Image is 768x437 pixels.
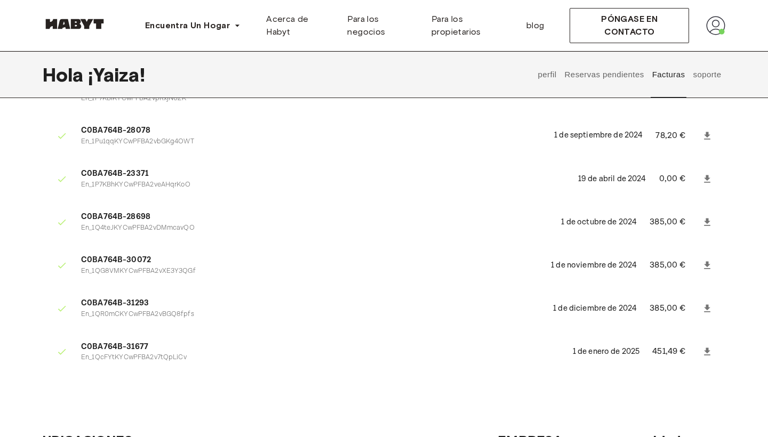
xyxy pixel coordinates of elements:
[537,51,558,98] button: perfil
[579,13,680,38] span: PÓNGASE EN CONTACTO
[561,216,637,229] p: 1 de octubre de 2024
[570,8,689,43] button: PÓNGASE EN CONTACTO
[573,346,640,358] p: 1 de enero de 2025
[339,9,423,43] a: Para los negocios
[81,94,557,104] p: En_1P7KBlKYCwPFBA2vpRxjN0ZK
[553,303,637,315] p: 1 de diciembre de 2024
[652,345,700,358] p: 451,49 €
[137,15,249,36] button: Encuentra Un Hogar
[534,51,725,98] div: Pestañas de perfil de usuario
[659,173,700,185] p: 0,00 €
[526,19,545,32] span: blog
[81,125,541,137] span: C0BA764B-28078
[145,19,230,32] span: Encuentra Un Hogar
[554,130,643,142] p: 1 de septiembre de 2024
[81,168,565,180] span: C0BA764B-23371
[81,223,548,233] p: En_1Q4teJKYCwPFBA2vDMmcavQO
[81,341,560,353] span: C0BA764B-31677
[43,19,107,29] img: Habit
[650,259,700,272] p: 385,00 €
[258,9,339,43] a: Acerca de Habyt
[266,13,330,38] span: Acerca de Habyt
[518,9,553,43] a: blog
[650,216,700,229] p: 385,00 €
[347,13,414,38] span: Para los negocios
[81,266,538,277] p: En_1QG8VMKYCwPFBA2vXE3Y3QGf
[651,51,686,98] button: Facturas
[81,310,540,320] p: En_1QR0mCKYCwPFBA2vBGQ8fpfs
[423,9,518,43] a: Para los propietarios
[706,16,725,35] img: Avatar
[88,63,145,86] span: ¡Yaiza !
[650,302,700,315] p: 385,00 €
[578,173,646,185] p: 19 de abril de 2024
[81,297,540,310] span: C0BA764B-31293
[81,211,548,223] span: C0BA764B-28698
[81,137,541,147] p: En_1Pu1qqKYCwPFBA2vbGKg4OWT
[551,260,637,272] p: 1 de noviembre de 2024
[563,51,645,98] button: Reservas pendientes
[655,130,700,142] p: 78,20 €
[81,254,538,266] span: C0BA764B-30072
[692,51,723,98] button: soporte
[81,353,560,363] p: En_1QcFYtKYCwPFBA2v7tQpLiCv
[43,63,88,86] span: Hola
[81,180,565,190] p: En_1P7KBhKYCwPFBA2veAHqrKoO
[431,13,509,38] span: Para los propietarios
